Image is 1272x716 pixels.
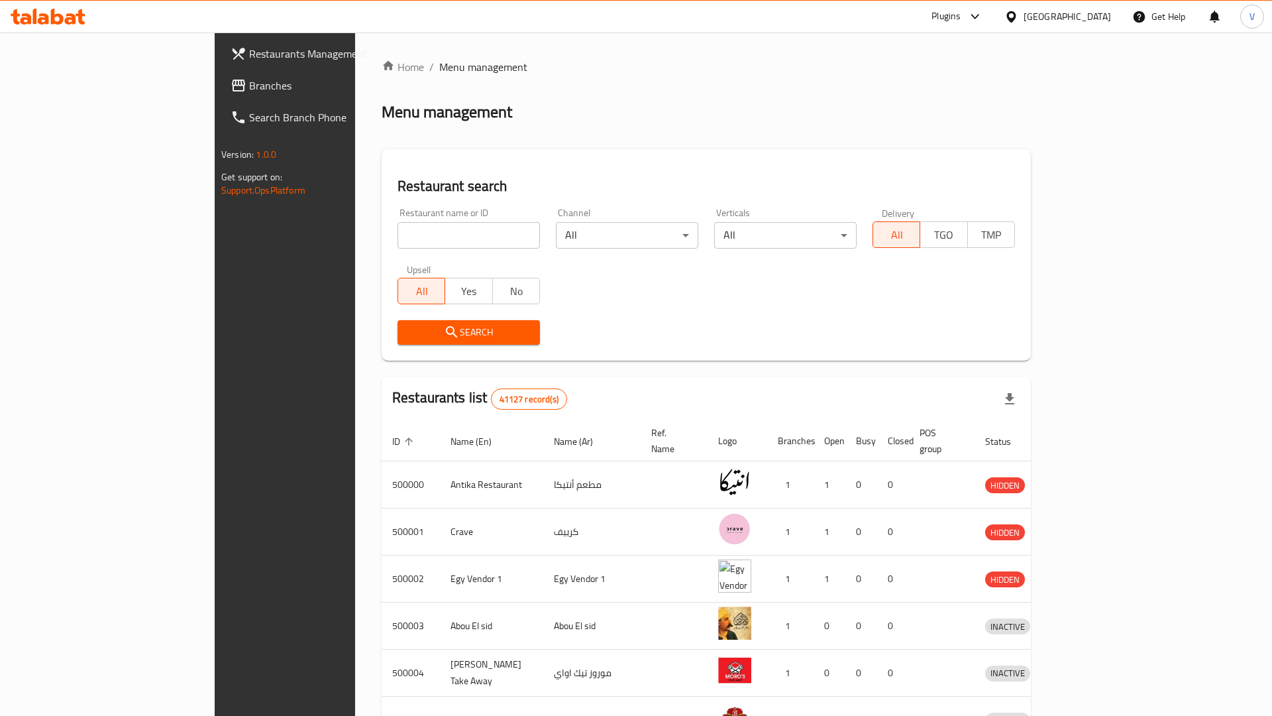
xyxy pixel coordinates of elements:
[985,619,1030,634] span: INACTIVE
[543,556,641,603] td: Egy Vendor 1
[767,650,814,697] td: 1
[220,38,427,70] a: Restaurants Management
[973,225,1010,245] span: TMP
[1024,9,1111,24] div: [GEOGRAPHIC_DATA]
[445,278,492,304] button: Yes
[556,222,698,249] div: All
[407,265,431,274] label: Upsell
[767,421,814,461] th: Branches
[440,461,543,508] td: Antika Restaurant
[877,650,909,697] td: 0
[221,146,254,163] span: Version:
[543,508,641,556] td: كرييف
[873,221,920,248] button: All
[845,421,877,461] th: Busy
[845,556,877,603] td: 0
[814,421,845,461] th: Open
[220,70,427,101] a: Branches
[718,607,751,640] img: Abou El sid
[767,461,814,508] td: 1
[767,508,814,556] td: 1
[249,46,417,62] span: Restaurants Management
[985,434,1028,449] span: Status
[814,650,845,697] td: 0
[221,168,282,186] span: Get support on:
[382,101,512,123] h2: Menu management
[1249,9,1255,24] span: V
[249,109,417,125] span: Search Branch Phone
[440,650,543,697] td: [PERSON_NAME] Take Away
[450,282,487,301] span: Yes
[920,221,967,248] button: TGO
[878,225,915,245] span: All
[967,221,1015,248] button: TMP
[429,59,434,75] li: /
[985,571,1025,587] div: HIDDEN
[708,421,767,461] th: Logo
[814,556,845,603] td: 1
[931,9,961,25] div: Plugins
[397,278,445,304] button: All
[882,208,915,217] label: Delivery
[492,393,566,406] span: 41127 record(s)
[985,477,1025,493] div: HIDDEN
[439,59,527,75] span: Menu management
[718,654,751,687] img: Moro's Take Away
[491,388,567,410] div: Total records count
[440,556,543,603] td: Egy Vendor 1
[877,421,909,461] th: Closed
[718,560,751,593] img: Egy Vendor 1
[554,434,610,449] span: Name (Ar)
[397,320,540,345] button: Search
[985,666,1030,681] span: INACTIVE
[877,508,909,556] td: 0
[767,556,814,603] td: 1
[718,512,751,546] img: Crave
[985,525,1025,540] span: HIDDEN
[382,59,1031,75] nav: breadcrumb
[392,434,417,449] span: ID
[926,225,962,245] span: TGO
[920,425,959,457] span: POS group
[814,461,845,508] td: 1
[651,425,692,457] span: Ref. Name
[985,572,1025,587] span: HIDDEN
[221,182,305,199] a: Support.OpsPlatform
[845,461,877,508] td: 0
[845,603,877,650] td: 0
[714,222,857,249] div: All
[220,101,427,133] a: Search Branch Phone
[985,666,1030,682] div: INACTIVE
[543,650,641,697] td: موروز تيك اواي
[985,478,1025,493] span: HIDDEN
[397,176,1015,196] h2: Restaurant search
[440,508,543,556] td: Crave
[877,461,909,508] td: 0
[985,524,1025,540] div: HIDDEN
[403,282,440,301] span: All
[450,434,509,449] span: Name (En)
[877,603,909,650] td: 0
[814,508,845,556] td: 1
[543,603,641,650] td: Abou El sid
[492,278,540,304] button: No
[877,556,909,603] td: 0
[845,650,877,697] td: 0
[985,619,1030,634] div: INACTIVE
[249,78,417,93] span: Branches
[814,603,845,650] td: 0
[256,146,276,163] span: 1.0.0
[440,603,543,650] td: Abou El sid
[767,603,814,650] td: 1
[845,508,877,556] td: 0
[718,465,751,499] img: Antika Restaurant
[543,461,641,508] td: مطعم أنتيكا
[498,282,535,301] span: No
[408,324,529,341] span: Search
[392,388,567,410] h2: Restaurants list
[994,383,1026,415] div: Export file
[397,222,540,249] input: Search for restaurant name or ID..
